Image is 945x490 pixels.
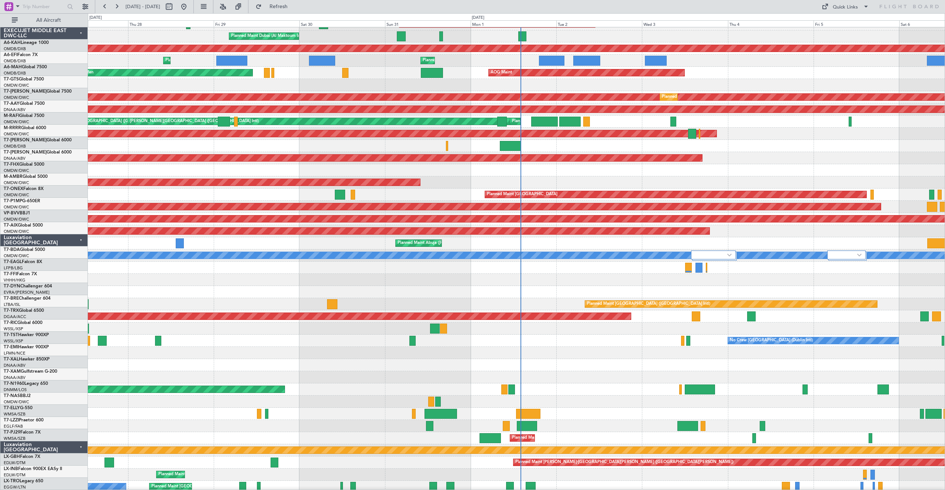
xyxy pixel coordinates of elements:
a: OMDW/DWC [4,204,29,210]
span: T7-NAS [4,394,20,398]
a: OMDB/DXB [4,58,26,64]
button: Refresh [252,1,296,13]
a: OMDB/DXB [4,144,26,149]
a: T7-P1MPG-650ER [4,199,40,203]
a: EGLF/FAB [4,424,23,429]
a: EGGW/LTN [4,484,26,490]
a: WMSA/SZB [4,411,25,417]
div: Wed 3 [642,20,728,27]
a: T7-AIXGlobal 5000 [4,223,43,228]
div: Planned Maint Kortrijk-[GEOGRAPHIC_DATA] [158,469,244,480]
span: T7-N1960 [4,382,24,386]
div: Thu 28 [128,20,214,27]
div: Planned Maint [GEOGRAPHIC_DATA] ([GEOGRAPHIC_DATA]) [512,432,628,444]
a: T7-FHXGlobal 5000 [4,162,44,167]
span: T7-EMI [4,345,18,349]
a: VHHH/HKG [4,277,25,283]
button: All Aircraft [8,14,80,26]
a: DNAA/ABV [4,107,25,113]
div: Planned Maint Dubai (Al Maktoum Intl) [423,55,495,66]
a: T7-ONEXFalcon 8X [4,187,44,191]
a: T7-N1960Legacy 650 [4,382,48,386]
a: M-RRRRGlobal 6000 [4,126,46,130]
div: Planned Maint [PERSON_NAME]-[GEOGRAPHIC_DATA][PERSON_NAME] ([GEOGRAPHIC_DATA][PERSON_NAME]) [515,457,733,468]
span: T7-P1MP [4,199,22,203]
div: Quick Links [833,4,858,11]
span: T7-XAM [4,369,21,374]
div: Planned Maint [GEOGRAPHIC_DATA] ([GEOGRAPHIC_DATA] Intl) [587,299,710,310]
div: AOG Maint [491,67,512,78]
a: T7-GTSGlobal 7500 [4,77,44,82]
a: OMDW/DWC [4,83,29,88]
button: Quick Links [818,1,873,13]
span: T7-AAY [4,101,20,106]
a: OMDW/DWC [4,192,29,198]
span: A6-KAH [4,41,21,45]
span: T7-FHX [4,162,19,167]
span: T7-TRX [4,308,19,313]
span: T7-XAL [4,357,19,362]
span: T7-DYN [4,284,20,289]
a: OMDW/DWC [4,95,29,100]
a: WSSL/XSP [4,326,23,332]
span: [DATE] - [DATE] [126,3,160,10]
a: OMDW/DWC [4,217,29,222]
a: DNAA/ABV [4,375,25,380]
a: T7-PJ29Falcon 7X [4,430,41,435]
span: T7-PJ29 [4,430,20,435]
div: Planned Maint Abuja ([PERSON_NAME] Intl) [398,238,481,249]
span: T7-TST [4,333,18,337]
div: Tue 2 [556,20,642,27]
span: M-RRRR [4,126,21,130]
div: [DATE] [472,15,484,21]
a: DNAA/ABV [4,156,25,161]
a: DGAA/ACC [4,314,26,320]
img: arrow-gray.svg [727,253,732,256]
a: T7-[PERSON_NAME]Global 7500 [4,89,72,94]
a: OMDB/DXB [4,46,26,52]
a: T7-NASBBJ2 [4,394,31,398]
a: OMDW/DWC [4,119,29,125]
a: LFPB/LBG [4,265,23,271]
span: T7-LZZI [4,418,19,422]
span: T7-BDA [4,248,20,252]
span: T7-ONEX [4,187,23,191]
span: VP-BVV [4,211,20,215]
span: T7-[PERSON_NAME] [4,89,47,94]
a: A6-KAHLineage 1000 [4,41,49,45]
a: T7-BDAGlobal 5000 [4,248,45,252]
a: LTBA/ISL [4,302,20,307]
span: T7-EAGL [4,260,22,264]
a: WMSA/SZB [4,436,25,441]
input: Trip Number [23,1,65,12]
div: [PERSON_NAME][GEOGRAPHIC_DATA] ([GEOGRAPHIC_DATA] Intl) [130,116,259,127]
a: T7-EMIHawker 900XP [4,345,49,349]
a: T7-[PERSON_NAME]Global 6000 [4,150,72,155]
a: OMDW/DWC [4,399,29,405]
div: [DATE] [89,15,102,21]
a: WSSL/XSP [4,338,23,344]
a: T7-ELLYG-550 [4,406,32,410]
a: T7-EAGLFalcon 8X [4,260,42,264]
a: VP-BVVBBJ1 [4,211,30,215]
a: T7-LZZIPraetor 600 [4,418,44,422]
a: A6-MAHGlobal 7500 [4,65,47,69]
div: Planned Maint [GEOGRAPHIC_DATA] ([GEOGRAPHIC_DATA] Intl) [512,116,635,127]
div: Planned Maint Dubai (Al Maktoum Intl) [165,55,238,66]
span: T7-BRE [4,296,19,301]
a: T7-BREChallenger 604 [4,296,51,301]
a: T7-XALHawker 850XP [4,357,49,362]
a: LX-TROLegacy 650 [4,479,43,483]
span: T7-ELLY [4,406,20,410]
a: EDLW/DTM [4,472,25,478]
a: EVRA/[PERSON_NAME] [4,290,49,295]
a: OMDW/DWC [4,229,29,234]
a: A6-EFIFalcon 7X [4,53,38,57]
div: Sun 31 [385,20,471,27]
span: T7-AIX [4,223,18,228]
div: Planned Maint Dubai (Al Maktoum Intl) [231,31,304,42]
span: M-RAFI [4,114,19,118]
a: T7-XAMGulfstream G-200 [4,369,57,374]
a: T7-AAYGlobal 7500 [4,101,45,106]
a: T7-RICGlobal 6000 [4,321,42,325]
